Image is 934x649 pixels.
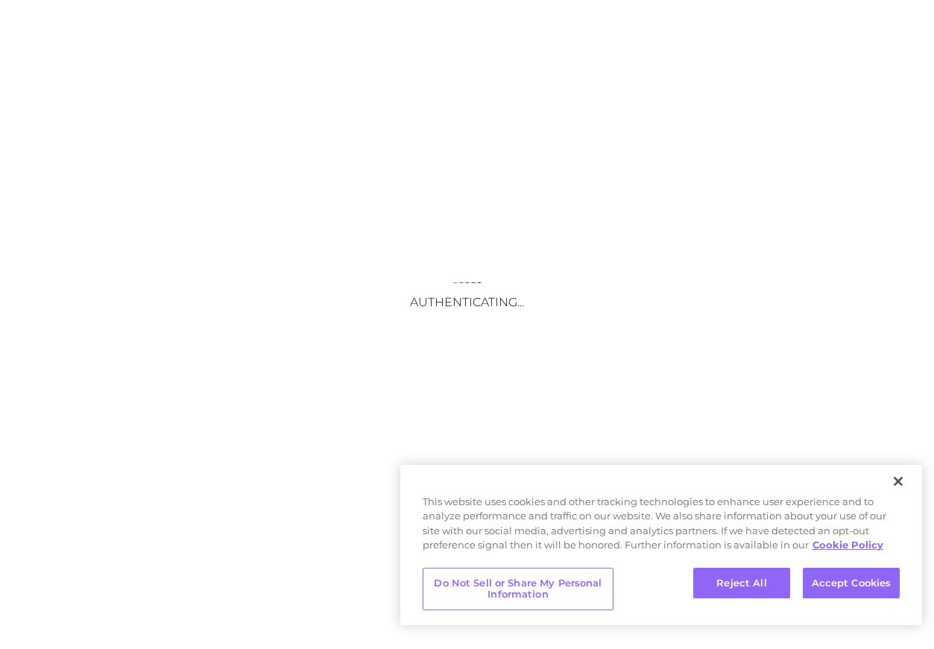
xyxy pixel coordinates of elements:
button: Reject All [693,568,790,599]
button: Do Not Sell or Share My Personal Information, Opens the preference center dialog [423,568,613,610]
h3: Authenticating... [318,295,616,309]
a: More information about your privacy, opens in a new tab [812,539,883,551]
button: Close [882,465,915,498]
button: Accept Cookies [803,568,900,599]
div: Privacy [400,465,922,625]
div: Cookie banner [400,465,922,625]
div: This website uses cookies and other tracking technologies to enhance user experience and to analy... [400,495,922,560]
